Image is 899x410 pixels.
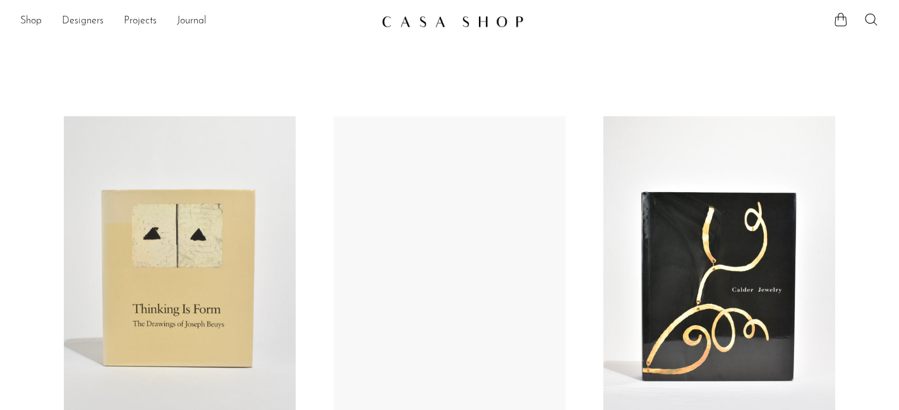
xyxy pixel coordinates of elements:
[62,13,104,30] a: Designers
[177,13,207,30] a: Journal
[20,11,371,32] ul: NEW HEADER MENU
[20,11,371,32] nav: Desktop navigation
[20,13,42,30] a: Shop
[124,13,157,30] a: Projects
